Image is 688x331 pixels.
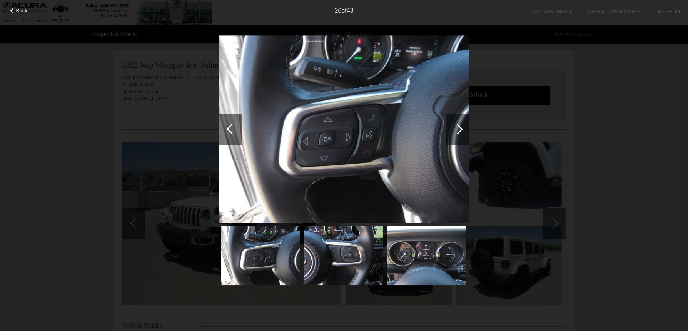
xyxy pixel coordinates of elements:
span: 43 [347,7,354,14]
img: 27.jpg [304,226,383,285]
a: Appointment [533,8,572,14]
span: 26 [335,7,342,14]
a: Trade-In [655,8,680,14]
img: 28.jpg [387,226,466,285]
img: 26.jpg [221,226,300,285]
span: Back [16,8,28,13]
a: Credit Approved [588,8,639,14]
img: 26.jpg [219,35,469,223]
